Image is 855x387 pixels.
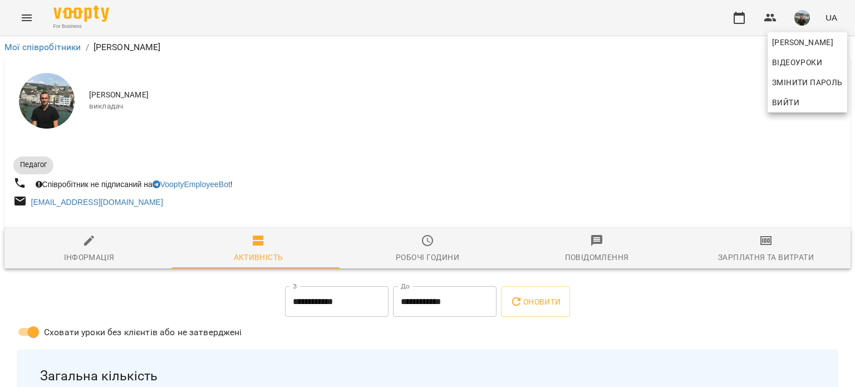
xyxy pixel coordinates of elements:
span: Змінити пароль [772,76,843,89]
span: Відеоуроки [772,56,822,69]
a: Відеоуроки [768,52,827,72]
span: Вийти [772,96,799,109]
a: [PERSON_NAME] [768,32,847,52]
button: Вийти [768,92,847,112]
a: Змінити пароль [768,72,847,92]
span: [PERSON_NAME] [772,36,843,49]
